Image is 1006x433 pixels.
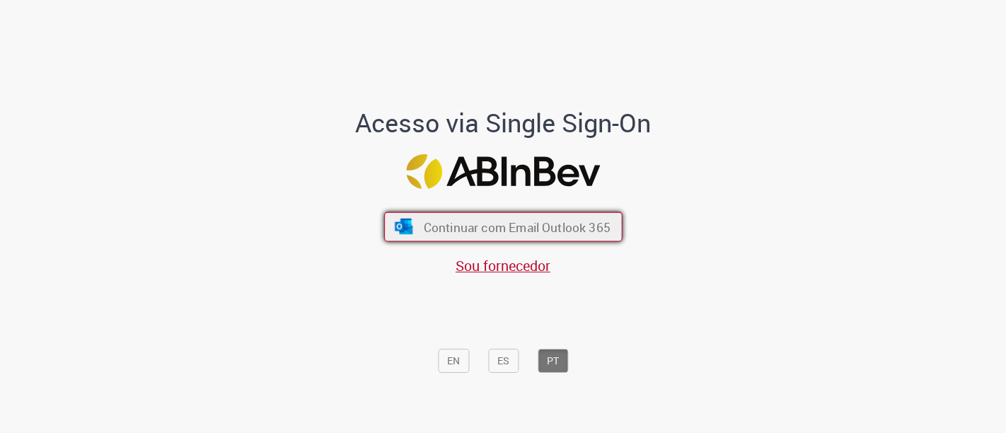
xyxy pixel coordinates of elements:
button: ES [488,349,519,373]
img: Logo ABInBev [406,154,600,189]
button: EN [438,349,469,373]
button: ícone Azure/Microsoft 360 Continuar com Email Outlook 365 [384,212,623,242]
img: ícone Azure/Microsoft 360 [393,219,414,234]
span: Continuar com Email Outlook 365 [423,219,610,235]
a: Sou fornecedor [456,256,550,275]
button: PT [538,349,568,373]
h1: Acesso via Single Sign-On [307,109,700,137]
